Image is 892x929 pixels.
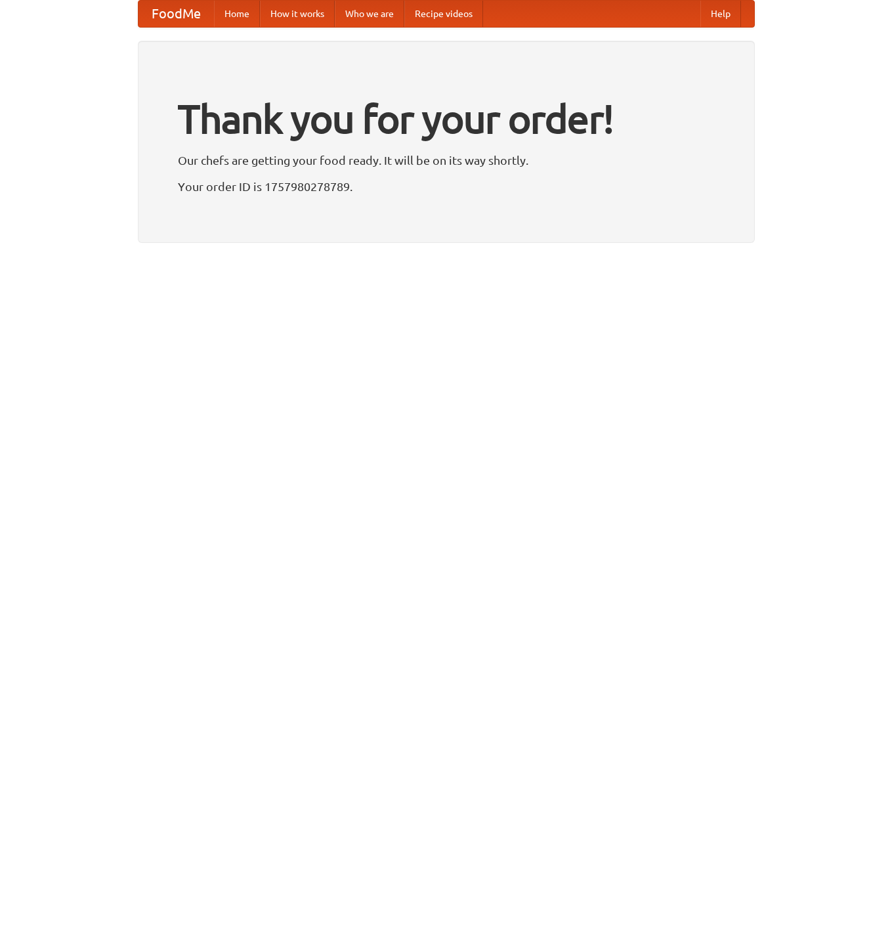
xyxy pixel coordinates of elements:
a: Recipe videos [404,1,483,27]
h1: Thank you for your order! [178,87,715,150]
p: Your order ID is 1757980278789. [178,177,715,196]
a: Help [700,1,741,27]
p: Our chefs are getting your food ready. It will be on its way shortly. [178,150,715,170]
a: FoodMe [138,1,214,27]
a: Who we are [335,1,404,27]
a: How it works [260,1,335,27]
a: Home [214,1,260,27]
